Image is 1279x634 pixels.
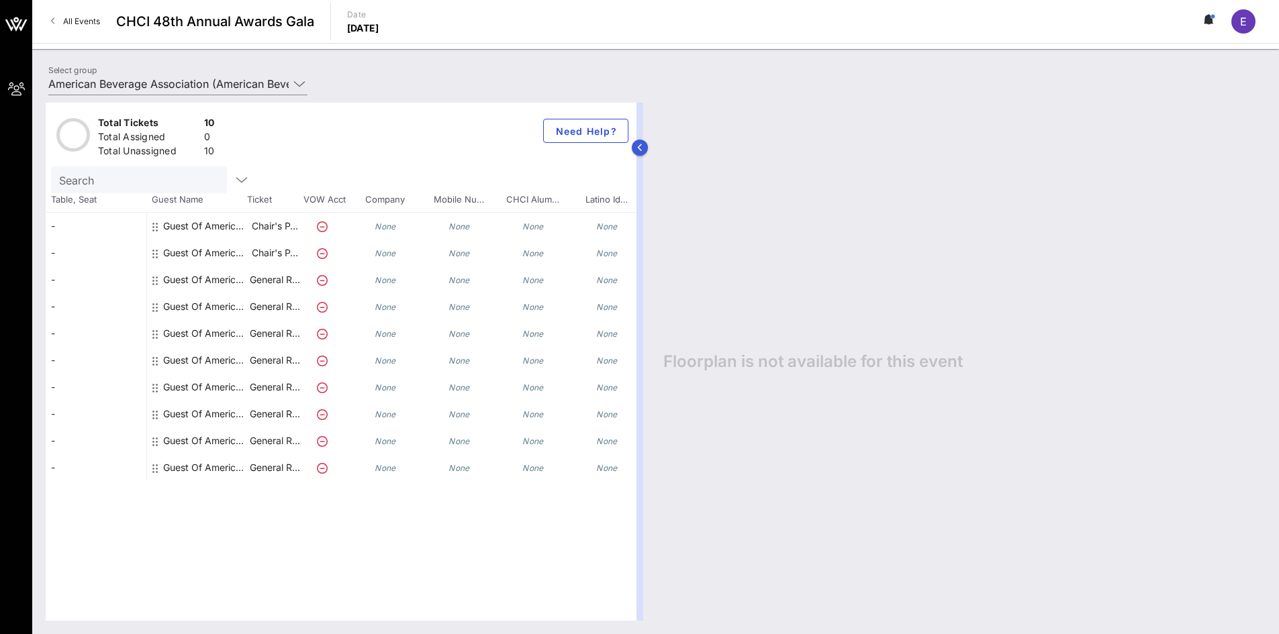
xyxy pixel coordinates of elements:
[596,275,618,285] i: None
[448,248,470,258] i: None
[46,213,146,240] div: -
[163,427,248,454] div: Guest Of American Beverage Association
[46,320,146,347] div: -
[98,144,199,161] div: Total Unassigned
[448,382,470,392] i: None
[46,240,146,266] div: -
[596,436,618,446] i: None
[1240,15,1247,28] span: E
[375,329,396,339] i: None
[448,302,470,312] i: None
[248,320,301,347] p: General R…
[448,463,470,473] i: None
[375,248,396,258] i: None
[375,436,396,446] i: None
[46,293,146,320] div: -
[248,401,301,427] p: General R…
[46,347,146,374] div: -
[375,463,396,473] i: None
[46,266,146,293] div: -
[46,401,146,427] div: -
[163,213,248,240] div: Guest Of American Beverage Association
[375,221,396,231] i: None
[375,302,396,312] i: None
[46,454,146,481] div: -
[46,193,146,207] span: Table, Seat
[163,401,248,427] div: Guest Of American Beverage Association
[248,347,301,374] p: General R…
[522,248,544,258] i: None
[43,11,108,32] a: All Events
[596,221,618,231] i: None
[204,130,215,147] div: 0
[522,329,544,339] i: None
[375,356,396,366] i: None
[248,427,301,454] p: General R…
[163,293,248,320] div: Guest Of American Beverage Association
[163,266,248,293] div: Guest Of American Beverage Association
[448,329,470,339] i: None
[596,248,618,258] i: None
[569,193,643,207] span: Latino Id…
[46,374,146,401] div: -
[522,382,544,392] i: None
[116,11,314,32] span: CHCI 48th Annual Awards Gala
[347,8,379,21] p: Date
[375,382,396,392] i: None
[522,463,544,473] i: None
[596,329,618,339] i: None
[46,427,146,454] div: -
[448,409,470,419] i: None
[163,454,248,481] div: Guest Of American Beverage Association
[596,356,618,366] i: None
[596,409,618,419] i: None
[98,116,199,133] div: Total Tickets
[522,409,544,419] i: None
[448,275,470,285] i: None
[98,130,199,147] div: Total Assigned
[163,374,248,401] div: Guest Of American Beverage Association
[596,302,618,312] i: None
[663,352,963,372] span: Floorplan is not available for this event
[596,463,618,473] i: None
[204,144,215,161] div: 10
[348,193,422,207] span: Company
[248,454,301,481] p: General R…
[448,356,470,366] i: None
[248,240,301,266] p: Chair's P…
[248,266,301,293] p: General R…
[448,436,470,446] i: None
[248,374,301,401] p: General R…
[63,16,100,26] span: All Events
[163,347,248,374] div: Guest Of American Beverage Association
[248,213,301,240] p: Chair's P…
[555,125,617,137] span: Need Help?
[522,356,544,366] i: None
[495,193,569,207] span: CHCI Alum…
[375,409,396,419] i: None
[375,275,396,285] i: None
[347,21,379,35] p: [DATE]
[204,116,215,133] div: 10
[146,193,247,207] span: Guest Name
[422,193,495,207] span: Mobile Nu…
[543,119,628,143] button: Need Help?
[248,293,301,320] p: General R…
[48,65,97,75] label: Select group
[1231,9,1256,34] div: E
[522,436,544,446] i: None
[163,240,248,266] div: Guest Of American Beverage Association
[448,221,470,231] i: None
[596,382,618,392] i: None
[522,275,544,285] i: None
[163,320,248,347] div: Guest Of American Beverage Association
[522,302,544,312] i: None
[301,193,348,207] span: VOW Acct
[522,221,544,231] i: None
[247,193,301,207] span: Ticket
